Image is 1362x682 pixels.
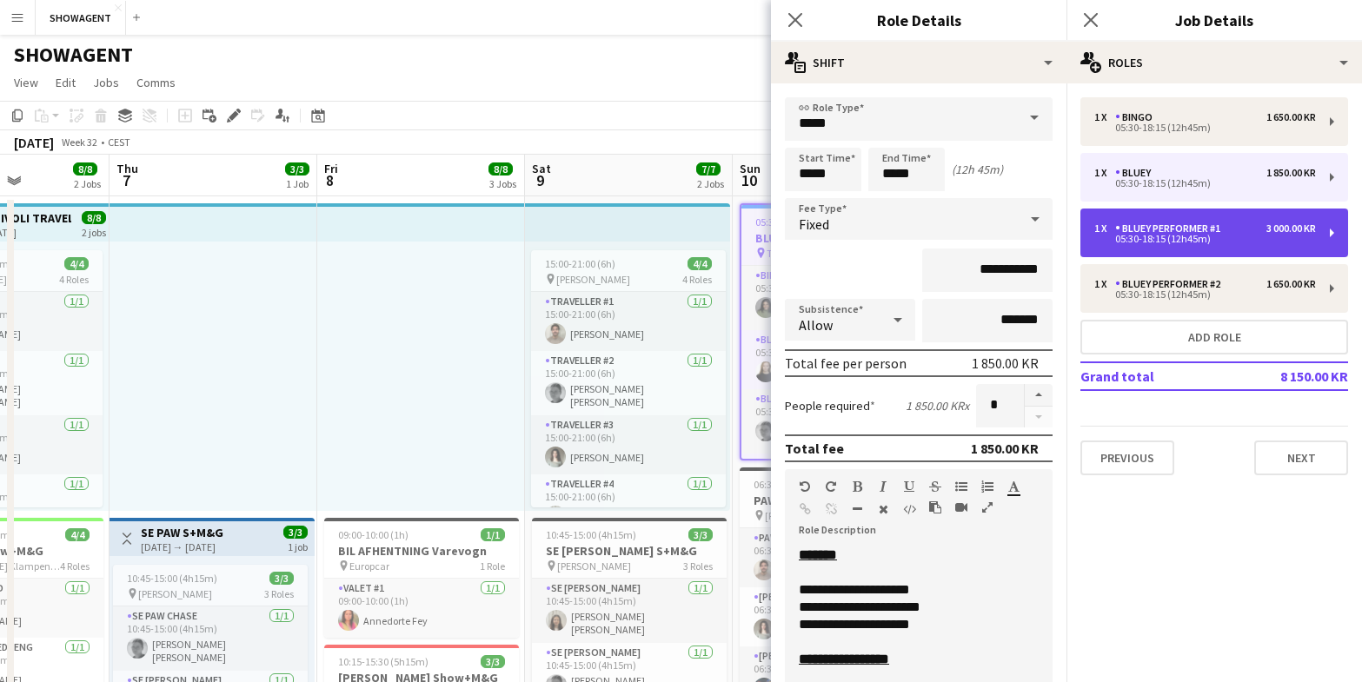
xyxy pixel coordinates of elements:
div: 3 000.00 KR [1266,222,1316,235]
span: 8/8 [488,162,513,175]
div: 1 x [1094,167,1115,179]
span: Thu [116,161,138,176]
span: 8 [322,170,338,190]
span: View [14,75,38,90]
div: 05:30-18:15 (12h45m) [1094,235,1316,243]
span: 1/1 [481,528,505,541]
a: View [7,71,45,94]
span: Edit [56,75,76,90]
span: 3/3 [283,526,308,539]
button: Italic [877,480,889,493]
div: CEST [108,136,130,149]
app-card-role: [PERSON_NAME]1/106:30-16:00 (9h30m)[PERSON_NAME] [740,587,934,646]
span: 3 Roles [683,560,713,573]
button: Fullscreen [981,500,993,514]
span: Turbinen [767,247,807,260]
span: 09:00-10:00 (1h) [338,528,409,541]
app-job-card: 05:30-18:15 (12h45m)4/4BLUEY Show+M&G Turbinen4 RolesBINGO1/105:30-18:15 (12h45m)[PERSON_NAME] [P... [740,203,934,460]
td: Grand total [1080,362,1239,390]
div: Total fee per person [785,354,907,372]
div: 2 jobs [82,224,106,239]
span: Europcar [349,560,389,573]
span: 4 Roles [682,273,712,286]
span: 4 Roles [60,560,90,573]
h3: SE PAW S+M&G [141,525,223,540]
app-job-card: 15:00-21:00 (6h)4/4 [PERSON_NAME]4 RolesTraveller #11/115:00-21:00 (6h)[PERSON_NAME]Traveller #21... [531,250,726,507]
button: Unordered List [955,480,967,493]
div: 1 x [1094,111,1115,123]
span: Comms [136,75,176,90]
span: 10:45-15:00 (4h15m) [546,528,636,541]
button: Undo [799,480,811,493]
div: Roles [1066,42,1362,83]
div: 05:30-18:15 (12h45m) [1094,179,1316,188]
span: [PERSON_NAME] [138,587,212,600]
span: 8/8 [82,211,106,224]
div: 05:30-18:15 (12h45m) [1094,290,1316,299]
button: Underline [903,480,915,493]
a: Edit [49,71,83,94]
app-card-role: BLUEY1/105:30-18:15 (12h45m)[PERSON_NAME] [741,330,933,389]
span: 3/3 [285,162,309,175]
app-card-role: BLUEY Performer #21/1 [741,454,933,513]
label: People required [785,398,875,414]
h1: SHOWAGENT [14,42,133,68]
app-card-role: SE [PERSON_NAME]1/110:45-15:00 (4h15m)[PERSON_NAME] [PERSON_NAME] [532,579,727,643]
button: Horizontal Line [851,502,863,516]
app-card-role: BINGO1/105:30-18:15 (12h45m)[PERSON_NAME] [PERSON_NAME] [741,266,933,330]
div: 1 job [288,539,308,553]
div: 2 Jobs [74,177,101,190]
h3: Role Details [771,9,1066,31]
div: 1 x [1094,278,1115,290]
app-card-role: Traveller #41/115:00-21:00 (6h)[PERSON_NAME] [PERSON_NAME] [531,474,726,539]
div: BINGO [1115,111,1159,123]
a: Comms [130,71,183,94]
span: Jobs [93,75,119,90]
span: 4 Roles [59,273,89,286]
button: Strikethrough [929,480,941,493]
button: Paste as plain text [929,500,941,514]
div: 1 650.00 KR [1266,111,1316,123]
h3: Job Details [1066,9,1362,31]
span: 7 [114,170,138,190]
button: Ordered List [981,480,993,493]
button: Clear Formatting [877,502,889,516]
div: (12h 45m) [952,162,1003,177]
span: 10:15-15:30 (5h15m) [338,655,429,668]
span: Allow [799,316,833,334]
button: Bold [851,480,863,493]
span: Fixed [799,215,829,233]
div: 1 850.00 KR [1266,167,1316,179]
span: 3 Roles [264,587,294,600]
button: Text Color [1007,480,1020,493]
app-card-role: BLUEY Performer #11/105:30-18:15 (12h45m)[PERSON_NAME] [PERSON_NAME] [PERSON_NAME] [741,389,933,454]
app-card-role: Traveller #31/115:00-21:00 (6h)[PERSON_NAME] [531,415,726,474]
div: 1 850.00 KR x [906,398,969,414]
button: HTML Code [903,502,915,516]
div: 3 Jobs [489,177,516,190]
app-card-role: Traveller #11/115:00-21:00 (6h)[PERSON_NAME] [531,292,726,351]
div: 1 850.00 KR [972,354,1039,372]
span: 10:45-15:00 (4h15m) [127,572,217,585]
span: [PERSON_NAME]- Og Kræmmermarked [765,509,891,522]
app-job-card: 09:00-10:00 (1h)1/1BIL AFHENTNING Varevogn Europcar1 RoleValet #11/109:00-10:00 (1h)Annedorte Fey [324,518,519,638]
span: 3/3 [269,572,294,585]
span: 3/3 [481,655,505,668]
span: Sat [532,161,551,176]
button: SHOWAGENT [36,1,126,35]
app-card-role: PAW CHASE1/106:30-16:00 (9h30m)[PERSON_NAME] [740,528,934,587]
div: [DATE] [14,134,54,151]
app-card-role: Traveller #21/115:00-21:00 (6h)[PERSON_NAME] [PERSON_NAME] [PERSON_NAME] [531,351,726,415]
span: 9 [529,170,551,190]
h3: BLUEY Show+M&G [741,230,933,246]
span: 4/4 [64,257,89,270]
span: 15:00-21:00 (6h) [545,257,615,270]
button: Next [1254,440,1348,475]
span: 1 Role [480,560,505,573]
span: 4/4 [65,528,90,541]
button: Previous [1080,440,1174,475]
span: [PERSON_NAME] [557,560,631,573]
